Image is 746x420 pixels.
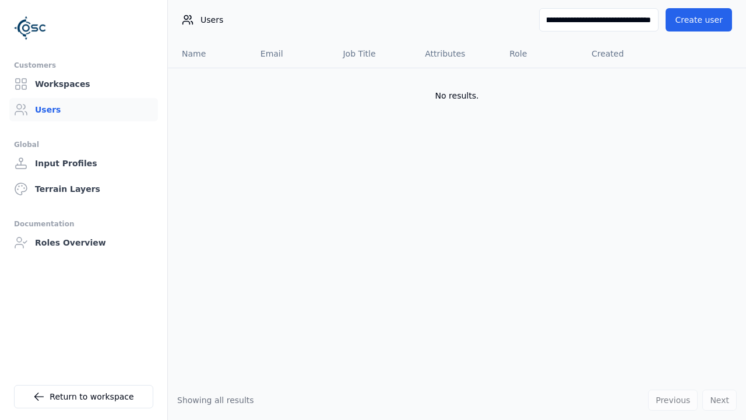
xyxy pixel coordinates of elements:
span: Users [200,14,223,26]
th: Created [582,40,666,68]
a: Input Profiles [9,152,158,175]
a: Workspaces [9,72,158,96]
th: Job Title [333,40,416,68]
button: Create user [666,8,732,32]
th: Attributes [416,40,500,68]
img: Logo [14,12,47,44]
a: Return to workspace [14,385,153,408]
div: Global [14,138,153,152]
div: Documentation [14,217,153,231]
div: Customers [14,58,153,72]
th: Role [500,40,582,68]
a: Terrain Layers [9,177,158,201]
a: Users [9,98,158,121]
th: Email [251,40,334,68]
span: Showing all results [177,395,254,405]
a: Roles Overview [9,231,158,254]
th: Name [168,40,251,68]
td: No results. [168,68,746,124]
